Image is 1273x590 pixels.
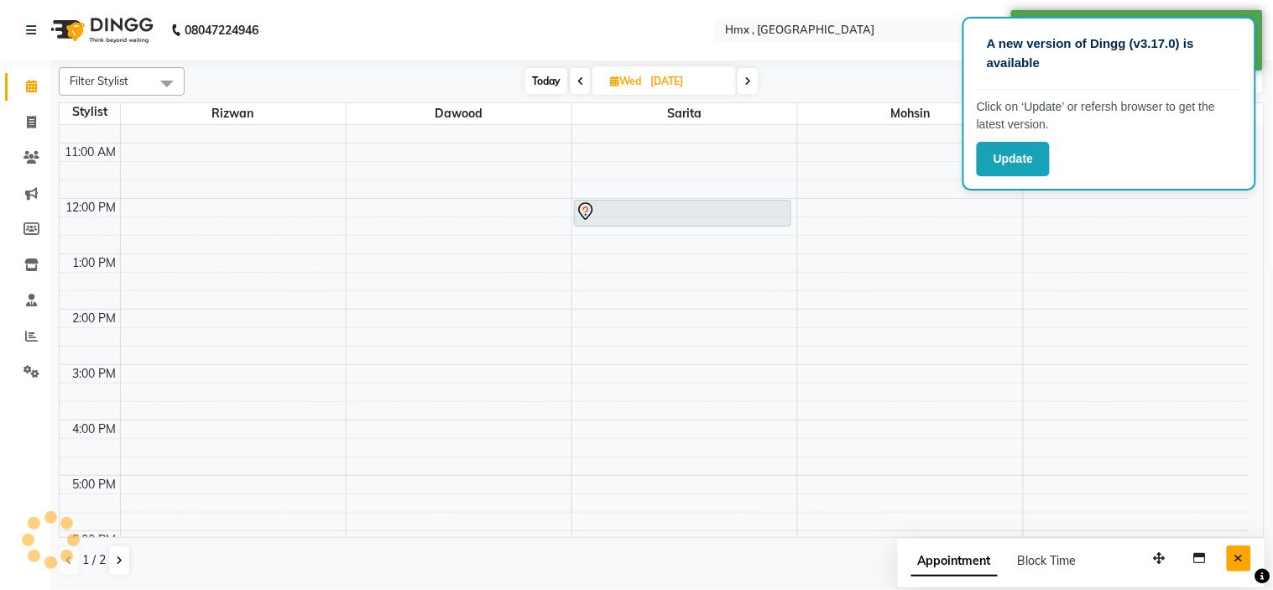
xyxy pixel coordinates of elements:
[70,310,120,327] div: 2:00 PM
[987,34,1232,72] p: A new version of Dingg (v3.17.0) is available
[572,103,797,124] span: Sarita
[82,551,106,569] span: 1 / 2
[911,546,998,577] span: Appointment
[70,420,120,438] div: 4:00 PM
[606,75,645,87] span: Wed
[60,103,120,121] div: Stylist
[70,74,128,87] span: Filter Stylist
[70,476,120,493] div: 5:00 PM
[798,103,1023,124] span: Mohsin
[977,142,1050,176] button: Update
[575,201,790,226] div: [PERSON_NAME], 12:00 PM-12:30 PM, [DEMOGRAPHIC_DATA] Fringe Cut
[1018,553,1077,568] span: Block Time
[70,531,120,549] div: 6:00 PM
[43,7,158,54] img: logo
[347,103,571,124] span: Dawood
[70,365,120,383] div: 3:00 PM
[977,98,1242,133] p: Click on ‘Update’ or refersh browser to get the latest version.
[1227,546,1251,572] button: Close
[70,254,120,272] div: 1:00 PM
[63,199,120,217] div: 12:00 PM
[62,144,120,161] div: 11:00 AM
[185,7,258,54] b: 08047224946
[645,69,729,94] input: 2025-09-03
[525,68,567,94] span: Today
[121,103,346,124] span: Rizwan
